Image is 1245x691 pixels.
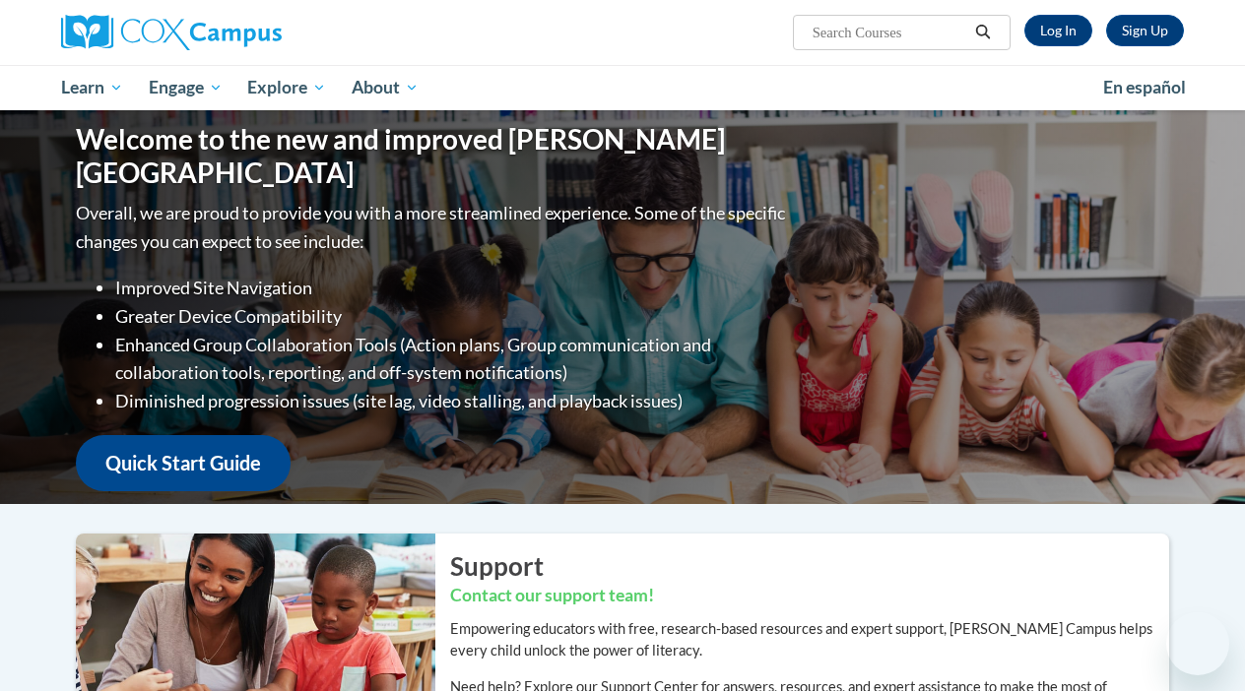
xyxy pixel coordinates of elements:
[811,21,968,44] input: Search Courses
[76,123,790,189] h1: Welcome to the new and improved [PERSON_NAME][GEOGRAPHIC_DATA]
[149,76,223,99] span: Engage
[76,199,790,256] p: Overall, we are proud to provide you with a more streamlined experience. Some of the specific cha...
[1106,15,1184,46] a: Register
[115,331,790,388] li: Enhanced Group Collaboration Tools (Action plans, Group communication and collaboration tools, re...
[61,76,123,99] span: Learn
[247,76,326,99] span: Explore
[450,584,1169,608] h3: Contact our support team!
[1166,612,1229,675] iframe: Button to launch messaging window
[115,274,790,302] li: Improved Site Navigation
[48,65,136,110] a: Learn
[968,21,998,44] button: Search
[115,302,790,331] li: Greater Device Compatibility
[46,65,1199,110] div: Main menu
[450,618,1169,661] p: Empowering educators with free, research-based resources and expert support, [PERSON_NAME] Campus...
[61,15,416,50] a: Cox Campus
[339,65,431,110] a: About
[61,15,282,50] img: Cox Campus
[76,435,291,491] a: Quick Start Guide
[352,76,419,99] span: About
[115,387,790,415] li: Diminished progression issues (site lag, video stalling, and playback issues)
[450,548,1169,584] h2: Support
[234,65,339,110] a: Explore
[1024,15,1092,46] a: Log In
[136,65,235,110] a: Engage
[1103,77,1186,97] span: En español
[1090,67,1199,108] a: En español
